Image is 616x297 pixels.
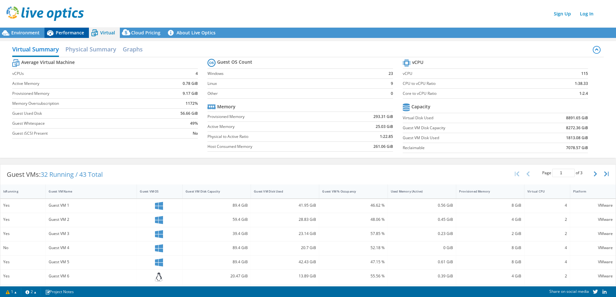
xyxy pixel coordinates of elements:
label: Active Memory [207,123,339,130]
div: Guest VM 1 [49,202,134,209]
div: 2 [527,216,567,223]
label: Guest iSCSI Present [12,130,157,137]
a: About Live Optics [165,28,220,38]
div: 4 GiB [459,273,521,280]
label: Windows [207,70,376,77]
b: 1813.08 GiB [566,135,588,141]
a: 1 [1,288,21,296]
div: VMware [573,230,613,237]
b: 4 [196,70,198,77]
div: 20.47 GiB [186,273,248,280]
div: 42.43 GiB [254,258,316,265]
label: Guest Used Disk [12,110,157,117]
div: 2 [527,230,567,237]
b: 9.17 GiB [183,90,198,97]
div: 4 GiB [459,216,521,223]
div: 89.4 GiB [186,244,248,251]
div: Guest VM 2 [49,216,134,223]
div: 4 [527,258,567,265]
a: 2 [21,288,41,296]
label: Memory Oversubscription [12,100,157,107]
div: 28.83 GiB [254,216,316,223]
div: 41.95 GiB [254,202,316,209]
span: Cloud Pricing [131,30,160,36]
b: 9 [391,80,393,87]
div: 23.14 GiB [254,230,316,237]
span: Share on social media [549,289,589,294]
div: VMware [573,258,613,265]
label: Virtual Disk Used [403,115,528,121]
span: Performance [56,30,84,36]
div: Yes [3,216,43,223]
div: Guest VM OS [140,189,171,194]
label: vCPU [403,70,539,77]
h2: Virtual Summary [12,43,59,57]
div: Guest VM 5 [49,258,134,265]
b: 49% [190,120,198,127]
b: 0 [391,90,393,97]
label: Provisioned Memory [12,90,157,97]
b: 1:2.4 [579,90,588,97]
div: Used Memory (Active) [391,189,445,194]
input: jump to page [552,169,575,177]
div: VMware [573,202,613,209]
b: 23 [389,70,393,77]
div: Guest VM Name [49,189,126,194]
div: IsRunning [3,189,35,194]
label: Physical to Active Ratio [207,133,339,140]
div: 39.4 GiB [186,230,248,237]
div: Platform [573,189,605,194]
b: Memory [217,104,236,110]
div: Yes [3,230,43,237]
b: 7078.57 GiB [566,145,588,151]
div: 52.18 % [322,244,384,251]
div: 2 GiB [459,230,521,237]
div: 4 [527,244,567,251]
label: Other [207,90,376,97]
div: 0 GiB [391,244,453,251]
label: Reclaimable [403,145,528,151]
div: Guest VM 6 [49,273,134,280]
b: Capacity [411,104,430,110]
b: Average Virtual Machine [21,59,75,66]
b: 115 [581,70,588,77]
div: Guest VM Disk Used [254,189,308,194]
label: CPU to vCPU Ratio [403,80,539,87]
div: Yes [3,202,43,209]
div: Yes [3,273,43,280]
div: 8 GiB [459,258,521,265]
label: Provisioned Memory [207,113,339,120]
div: 0.61 GiB [391,258,453,265]
div: VMware [573,244,613,251]
div: No [3,244,43,251]
div: 4 [527,202,567,209]
div: Virtual CPU [527,189,559,194]
div: 13.89 GiB [254,273,316,280]
span: Page of [542,169,582,177]
div: 47.15 % [322,258,384,265]
a: Sign Up [551,9,574,18]
label: Host Consumed Memory [207,143,339,150]
b: 56.66 GiB [180,110,198,117]
span: 3 [580,170,582,175]
div: Provisioned Memory [459,189,514,194]
span: 32 Running / 43 Total [41,170,103,179]
label: Linux [207,80,376,87]
div: 89.4 GiB [186,258,248,265]
div: 55.56 % [322,273,384,280]
div: 8 GiB [459,244,521,251]
label: Core to vCPU Ratio [403,90,539,97]
img: live_optics_svg.svg [6,6,84,21]
div: 2 [527,273,567,280]
div: 89.4 GiB [186,202,248,209]
div: 0.56 GiB [391,202,453,209]
div: 0.39 GiB [391,273,453,280]
label: Guest VM Disk Capacity [403,125,528,131]
b: 0.78 GiB [183,80,198,87]
b: No [193,130,198,137]
b: 25.03 GiB [376,123,393,130]
div: 8 GiB [459,202,521,209]
b: Guest OS Count [217,59,252,65]
label: vCPUs [12,70,157,77]
b: 1:22.85 [380,133,393,140]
